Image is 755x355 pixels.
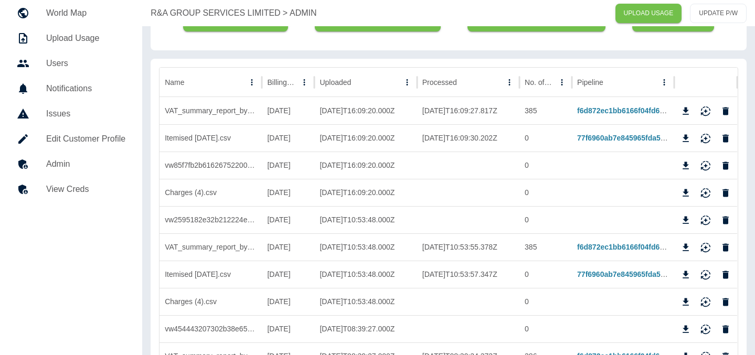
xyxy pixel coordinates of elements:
[159,233,262,261] div: VAT_summary_report_by_phone_number (7).csv
[320,78,351,87] div: Uploaded
[698,103,714,119] button: Reimport
[718,240,733,255] button: Delete
[519,261,572,288] div: 0
[718,294,733,310] button: Delete
[262,206,314,233] div: 15/07/2025
[165,78,184,87] div: Name
[678,131,694,146] button: Download
[678,212,694,228] button: Download
[46,7,125,19] h5: World Map
[159,288,262,315] div: Charges (4).csv
[422,78,457,87] div: Processed
[262,261,314,288] div: 01/07/2025
[159,206,262,233] div: vw2595182e32b212224e04.pdf
[8,101,134,126] a: Issues
[657,75,672,90] button: Pipeline column menu
[698,267,714,283] button: Reimport
[262,288,314,315] div: 14/07/2025
[262,315,314,342] div: 15/06/2025
[698,158,714,174] button: Reimport
[718,158,733,174] button: Delete
[267,78,296,87] div: Billing Date
[46,82,125,95] h5: Notifications
[577,134,736,142] a: 77f6960ab7e845965fda5baf2812d42b7a57459f
[262,124,314,152] div: 01/08/2025
[244,75,259,90] button: Name column menu
[8,152,134,177] a: Admin
[8,177,134,202] a: View Creds
[46,183,125,196] h5: View Creds
[283,7,288,19] p: >
[718,185,733,201] button: Delete
[8,51,134,76] a: Users
[314,206,417,233] div: 2025-07-15T10:53:48.000Z
[314,179,417,206] div: 2025-08-18T16:09:20.000Z
[159,124,262,152] div: Itemised Aug 2025.csv
[718,103,733,119] button: Delete
[519,124,572,152] div: 0
[718,131,733,146] button: Delete
[417,124,519,152] div: 2025-08-18T16:09:30.202Z
[555,75,569,90] button: No. of rows column menu
[262,97,314,124] div: 31/07/2025
[519,97,572,124] div: 385
[718,267,733,283] button: Delete
[290,7,317,19] a: ADMIN
[8,1,134,26] a: World Map
[519,206,572,233] div: 0
[46,57,125,70] h5: Users
[159,97,262,124] div: VAT_summary_report_by_phone_number (7).csv
[678,185,694,201] button: Download
[718,321,733,337] button: Delete
[698,321,714,337] button: Reimport
[698,240,714,255] button: Reimport
[8,26,134,51] a: Upload Usage
[690,4,747,23] button: UPDATE P/W
[519,179,572,206] div: 0
[314,97,417,124] div: 2025-08-18T16:09:20.000Z
[502,75,517,90] button: Processed column menu
[159,152,262,179] div: vw85f7fb2b616267522008.pdf
[718,212,733,228] button: Delete
[46,32,125,45] h5: Upload Usage
[262,179,314,206] div: 14/08/2025
[417,261,519,288] div: 2025-07-15T10:53:57.347Z
[314,124,417,152] div: 2025-08-18T16:09:20.000Z
[159,261,262,288] div: Itemised July 2025.csv
[615,4,682,23] a: UPLOAD USAGE
[678,158,694,174] button: Download
[46,107,125,120] h5: Issues
[159,179,262,206] div: Charges (4).csv
[151,7,280,19] a: R&A GROUP SERVICES LIMITED
[698,294,714,310] button: Reimport
[519,233,572,261] div: 385
[519,152,572,179] div: 0
[417,97,519,124] div: 2025-08-18T16:09:27.817Z
[519,315,572,342] div: 0
[46,158,125,170] h5: Admin
[678,321,694,337] button: Download
[525,78,554,87] div: No. of rows
[577,270,736,278] a: 77f6960ab7e845965fda5baf2812d42b7a57459f
[698,131,714,146] button: Reimport
[46,133,125,145] h5: Edit Customer Profile
[400,75,414,90] button: Uploaded column menu
[314,261,417,288] div: 2025-07-15T10:53:48.000Z
[678,294,694,310] button: Download
[314,233,417,261] div: 2025-07-15T10:53:48.000Z
[314,152,417,179] div: 2025-08-18T16:09:20.000Z
[8,126,134,152] a: Edit Customer Profile
[678,240,694,255] button: Download
[314,288,417,315] div: 2025-07-15T10:53:48.000Z
[678,103,694,119] button: Download
[519,288,572,315] div: 0
[577,106,736,115] a: f6d872ec1bb6166f04fd6ea1452f437164e7c38a
[577,78,603,87] div: Pipeline
[8,76,134,101] a: Notifications
[297,75,312,90] button: Billing Date column menu
[577,243,736,251] a: f6d872ec1bb6166f04fd6ea1452f437164e7c38a
[159,315,262,342] div: vw454443207302b38e650c.pdf
[262,233,314,261] div: 30/06/2025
